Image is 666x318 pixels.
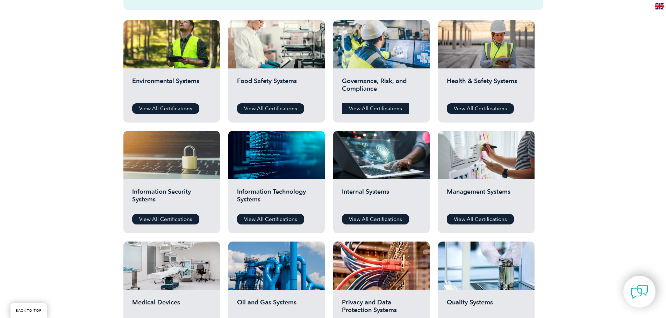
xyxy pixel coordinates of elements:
h2: Environmental Systems [132,77,211,98]
a: View All Certifications [342,103,409,114]
a: View All Certifications [447,214,514,224]
h2: Internal Systems [342,188,421,209]
h2: Information Security Systems [132,188,211,209]
a: View All Certifications [132,214,199,224]
img: contact-chat.png [631,283,648,301]
h2: Health & Safety Systems [447,77,526,98]
a: View All Certifications [447,103,514,114]
h2: Governance, Risk, and Compliance [342,77,421,98]
h2: Management Systems [447,188,526,209]
h2: Food Safety Systems [237,77,316,98]
h2: Information Technology Systems [237,188,316,209]
a: BACK TO TOP [10,303,47,318]
a: View All Certifications [342,214,409,224]
a: View All Certifications [237,214,304,224]
a: View All Certifications [132,103,199,114]
img: en [655,3,664,9]
a: View All Certifications [237,103,304,114]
